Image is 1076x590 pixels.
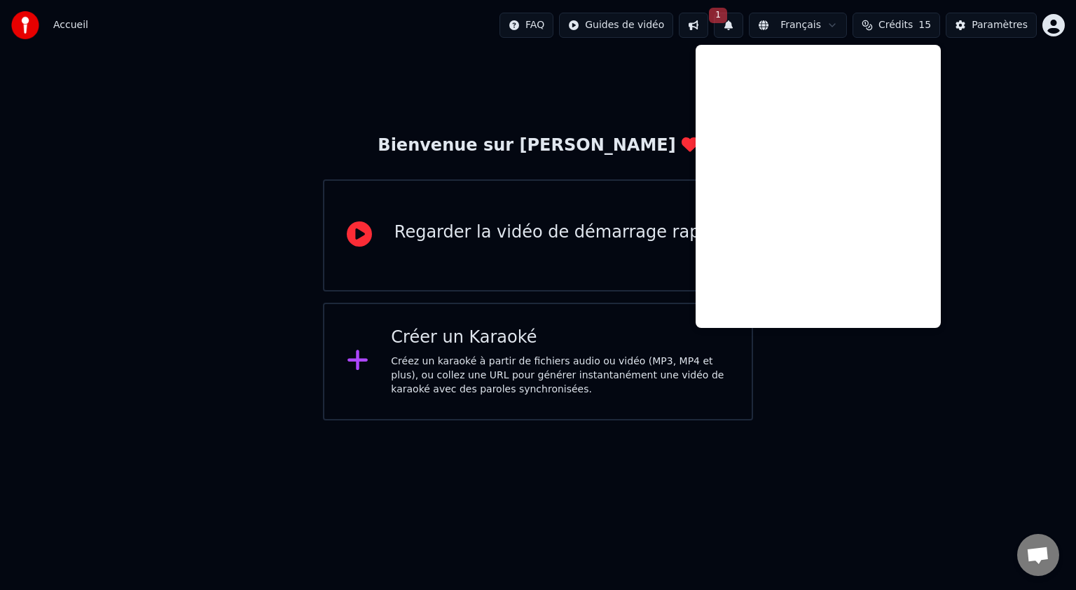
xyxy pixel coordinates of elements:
[394,221,726,244] div: Regarder la vidéo de démarrage rapide
[709,8,727,23] span: 1
[1017,534,1059,576] div: Ouvrir le chat
[972,18,1028,32] div: Paramètres
[853,13,940,38] button: Crédits15
[499,13,553,38] button: FAQ
[378,135,698,157] div: Bienvenue sur [PERSON_NAME]
[53,18,88,32] nav: breadcrumb
[391,327,729,349] div: Créer un Karaoké
[53,18,88,32] span: Accueil
[878,18,913,32] span: Crédits
[391,355,729,397] div: Créez un karaoké à partir de fichiers audio ou vidéo (MP3, MP4 et plus), ou collez une URL pour g...
[11,11,39,39] img: youka
[559,13,673,38] button: Guides de vidéo
[946,13,1037,38] button: Paramètres
[714,13,743,38] button: 1
[918,18,931,32] span: 15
